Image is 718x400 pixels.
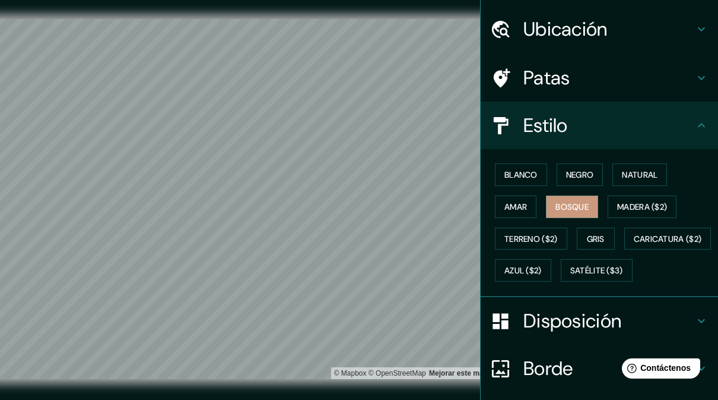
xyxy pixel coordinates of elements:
[608,196,676,218] button: Madera ($2)
[577,228,615,250] button: Gris
[523,65,570,90] font: Patas
[429,369,491,377] a: Map feedback
[561,259,633,282] button: Satélite ($3)
[504,234,558,244] font: Terreno ($2)
[566,169,594,180] font: Negro
[495,228,567,250] button: Terreno ($2)
[429,369,491,377] font: Mejorar este mapa
[570,266,623,276] font: Satélite ($3)
[481,297,718,345] div: Disposición
[504,169,538,180] font: Blanco
[523,356,573,381] font: Borde
[523,308,621,333] font: Disposición
[634,234,702,244] font: Caricatura ($2)
[495,163,547,186] button: Blanco
[481,5,718,53] div: Ubicación
[334,369,367,377] a: Mapbox
[523,17,608,42] font: Ubicación
[495,196,536,218] button: Amar
[368,369,426,377] font: © OpenStreetMap
[622,169,657,180] font: Natural
[624,228,711,250] button: Caricatura ($2)
[504,266,542,276] font: Azul ($2)
[481,102,718,149] div: Estilo
[523,113,568,138] font: Estilo
[555,201,589,212] font: Bosque
[587,234,605,244] font: Gris
[546,196,598,218] button: Bosque
[368,369,426,377] a: Mapa de OpenStreet
[481,54,718,102] div: Patas
[504,201,527,212] font: Amar
[481,345,718,392] div: Borde
[495,259,551,282] button: Azul ($2)
[334,369,367,377] font: © Mapbox
[617,201,667,212] font: Madera ($2)
[612,354,705,387] iframe: Lanzador de widgets de ayuda
[557,163,603,186] button: Negro
[612,163,667,186] button: Natural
